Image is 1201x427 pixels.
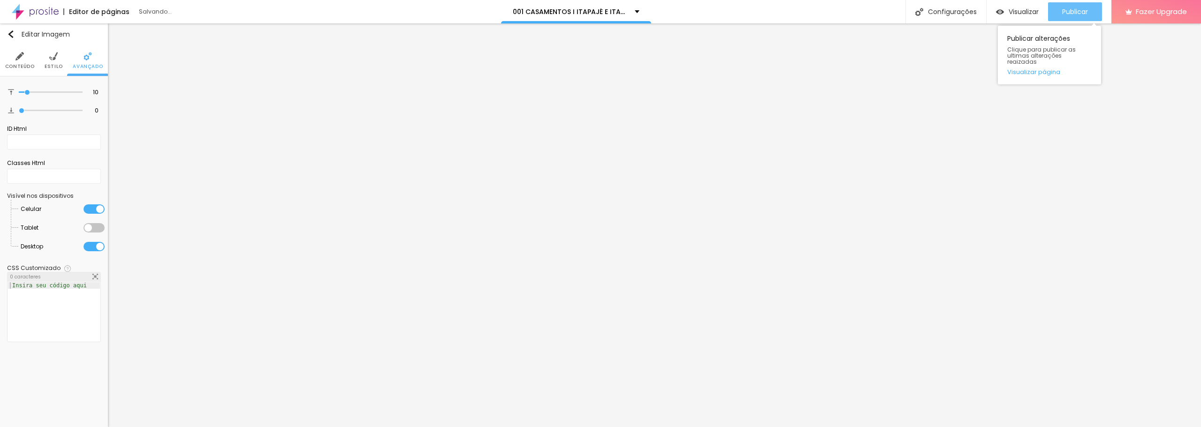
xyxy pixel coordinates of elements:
[996,8,1004,16] img: view-1.svg
[92,274,98,279] img: Icone
[45,64,63,69] span: Estilo
[64,265,71,272] img: Icone
[49,52,58,60] img: Icone
[7,265,61,271] div: CSS Customizado
[7,30,70,38] div: Editar Imagem
[1007,46,1092,65] span: Clique para publicar as ultimas alterações reaizadas
[8,107,14,113] img: Icone
[139,9,247,15] div: Salvando...
[7,159,101,167] div: Classes Html
[8,89,14,95] img: Icone
[108,23,1201,427] iframe: Editor
[8,272,100,282] div: 0 caracteres
[7,30,15,38] img: Icone
[513,8,628,15] p: 001 CASAMENTOS I ITAPAJÉ E ITAPIPOCA
[84,52,92,60] img: Icone
[915,8,923,16] img: Icone
[21,200,41,218] span: Celular
[63,8,129,15] div: Editor de páginas
[1136,7,1187,15] span: Fazer Upgrade
[15,52,24,60] img: Icone
[7,193,101,199] div: Visível nos dispositivos
[1009,8,1039,15] span: Visualizar
[7,125,101,133] div: ID Html
[998,26,1101,84] div: Publicar alterações
[21,218,38,237] span: Tablet
[1062,8,1088,15] span: Publicar
[21,237,43,256] span: Desktop
[73,64,103,69] span: Avançado
[987,2,1048,21] button: Visualizar
[1048,2,1102,21] button: Publicar
[8,282,91,289] div: Insira seu código aqui
[5,64,35,69] span: Conteúdo
[1007,69,1092,75] a: Visualizar página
